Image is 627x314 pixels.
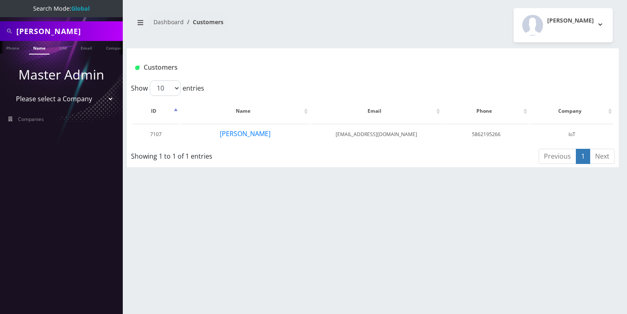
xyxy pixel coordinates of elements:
input: Search All Companies [16,23,121,39]
div: Showing 1 to 1 of 1 entries [131,148,327,161]
td: 7107 [132,124,180,145]
nav: breadcrumb [133,14,367,37]
a: SIM [55,41,71,54]
a: Name [29,41,50,55]
a: Email [77,41,96,54]
a: Company [102,41,129,54]
label: Show entries [131,80,204,96]
th: ID: activate to sort column descending [132,99,180,123]
td: [EMAIL_ADDRESS][DOMAIN_NAME] [311,124,442,145]
a: Next [590,149,615,164]
a: 1 [576,149,590,164]
h2: [PERSON_NAME] [547,17,594,24]
a: Previous [539,149,576,164]
span: Companies [18,116,44,123]
a: Phone [2,41,23,54]
th: Phone: activate to sort column ascending [443,99,529,123]
th: Company: activate to sort column ascending [530,99,614,123]
a: Dashboard [153,18,184,26]
li: Customers [184,18,223,26]
td: IoT [530,124,614,145]
span: Search Mode: [33,5,90,12]
th: Email: activate to sort column ascending [311,99,442,123]
strong: Global [71,5,90,12]
button: [PERSON_NAME] [514,8,613,42]
h1: Customers [135,64,529,71]
th: Name: activate to sort column ascending [180,99,310,123]
button: [PERSON_NAME] [219,128,271,139]
td: 5862195266 [443,124,529,145]
select: Showentries [150,80,180,96]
